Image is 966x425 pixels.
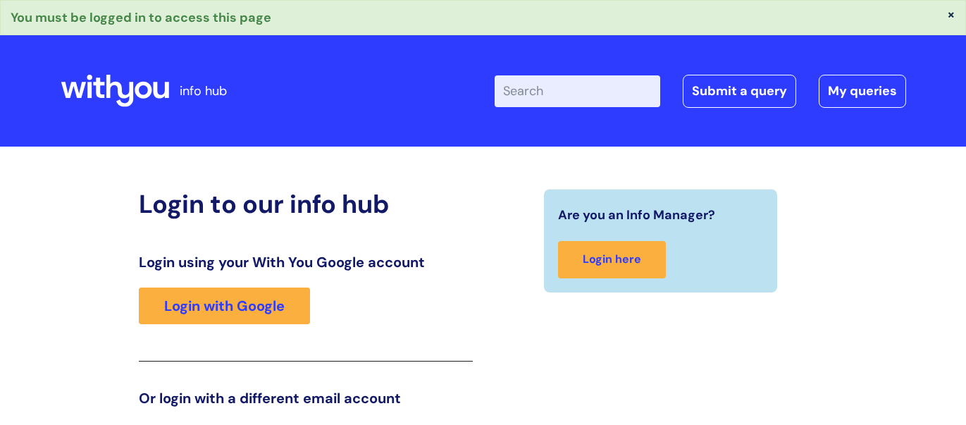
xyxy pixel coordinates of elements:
button: × [947,8,955,20]
span: Are you an Info Manager? [558,204,715,226]
h2: Login to our info hub [139,189,473,219]
h3: Login using your With You Google account [139,254,473,271]
h3: Or login with a different email account [139,390,473,407]
a: Login with Google [139,288,310,324]
a: Login here [558,241,666,278]
p: info hub [180,80,227,102]
a: Submit a query [683,75,796,107]
a: My queries [819,75,906,107]
input: Search [495,75,660,106]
